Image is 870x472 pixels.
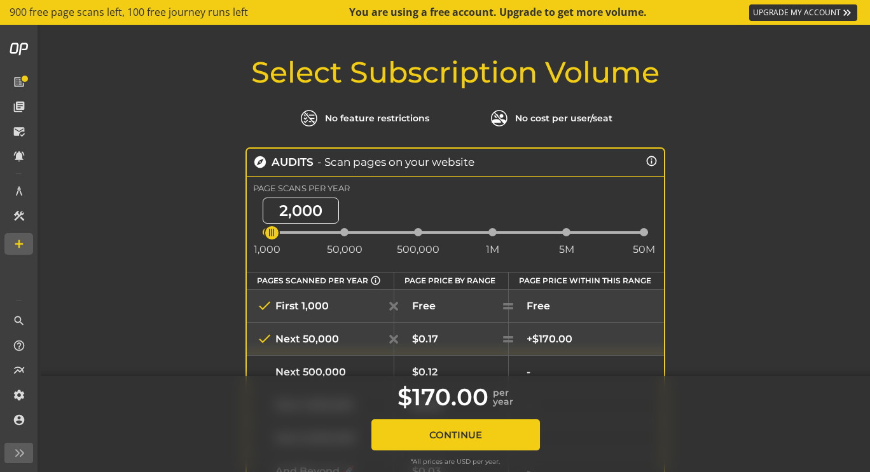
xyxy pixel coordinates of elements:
[749,4,857,21] a: UPGRADE MY ACCOUNT
[13,150,25,163] mat-icon: notifications_active
[257,364,383,379] div: Next 500,000
[263,198,339,224] span: 2,000
[13,389,25,401] mat-icon: settings
[527,300,550,312] span: Free
[272,156,314,168] div: Audits
[501,299,515,313] mat-icon: equal
[397,382,488,411] div: $170.00
[370,275,381,286] mat-icon: info_outline
[527,333,572,345] span: +$170.00
[412,366,438,378] span: $0.12
[13,185,25,198] mat-icon: architecture
[394,272,508,289] th: Page Price By Range
[13,238,25,250] mat-icon: add
[13,414,25,426] mat-icon: account_circle
[559,243,574,255] span: 5M
[412,300,436,312] span: Free
[13,210,25,222] mat-icon: construction
[257,298,383,313] div: First 1,000
[327,243,362,255] span: 50,000
[13,76,25,88] mat-icon: list_alt
[371,419,540,450] button: Continue
[13,125,25,138] mat-icon: mark_email_read
[328,457,583,466] div: *All prices are USD per year.
[239,57,672,89] h1: Select Subscription Volume
[264,225,280,241] span: ngx-slider
[257,298,272,313] mat-icon: check
[633,243,655,255] span: 50M
[349,5,648,20] div: You are using a free account. Upgrade to get more volume.
[257,331,383,346] div: Next 50,000
[13,339,25,352] mat-icon: help_outline
[317,156,474,168] div: - Scan pages on your website
[253,155,267,169] mat-icon: explore
[257,331,272,346] mat-icon: check
[257,275,383,286] div: Pages Scanned Per Year
[486,243,499,255] span: 1M
[13,364,25,377] mat-icon: multiline_chart
[527,366,530,378] span: -
[13,100,25,113] mat-icon: library_books
[493,388,513,406] div: per year
[325,114,429,123] span: No feature restrictions
[10,5,248,20] span: 900 free page scans left, 100 free journey runs left
[254,243,280,255] span: 1,000
[13,314,25,327] mat-icon: search
[646,155,658,167] mat-icon: info_outline
[263,231,648,234] ngx-slider: ngx-slider
[501,332,515,346] mat-icon: equal
[841,6,853,19] mat-icon: keyboard_double_arrow_right
[515,114,612,123] span: No cost per user/seat
[253,183,350,193] div: Page Scans Per Year
[508,272,664,289] th: Page Price Within This Range
[412,333,438,345] span: $0.17
[397,243,439,255] span: 500,000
